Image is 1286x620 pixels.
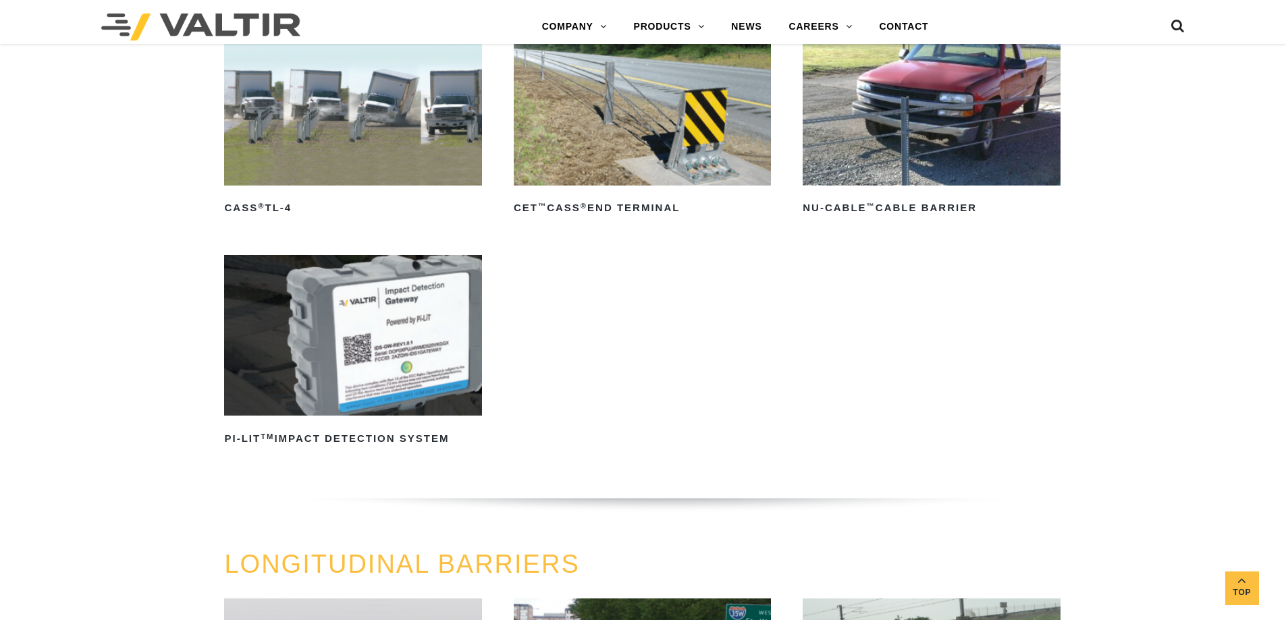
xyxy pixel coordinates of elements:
[803,24,1060,219] a: NU-CABLE™Cable Barrier
[514,24,771,219] a: CET™CASS®End Terminal
[224,24,481,219] a: CASS®TL-4
[803,198,1060,219] h2: NU-CABLE Cable Barrier
[1225,585,1259,600] span: Top
[224,198,481,219] h2: CASS TL-4
[620,13,718,40] a: PRODUCTS
[224,255,481,449] a: PI-LITTMImpact Detection System
[101,13,300,40] img: Valtir
[1225,571,1259,605] a: Top
[258,202,265,210] sup: ®
[529,13,620,40] a: COMPANY
[581,202,587,210] sup: ®
[718,13,775,40] a: NEWS
[224,550,579,578] a: LONGITUDINAL BARRIERS
[261,432,274,441] sup: TM
[538,202,547,210] sup: ™
[776,13,866,40] a: CAREERS
[224,428,481,449] h2: PI-LIT Impact Detection System
[865,13,942,40] a: CONTACT
[867,202,876,210] sup: ™
[514,198,771,219] h2: CET CASS End Terminal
